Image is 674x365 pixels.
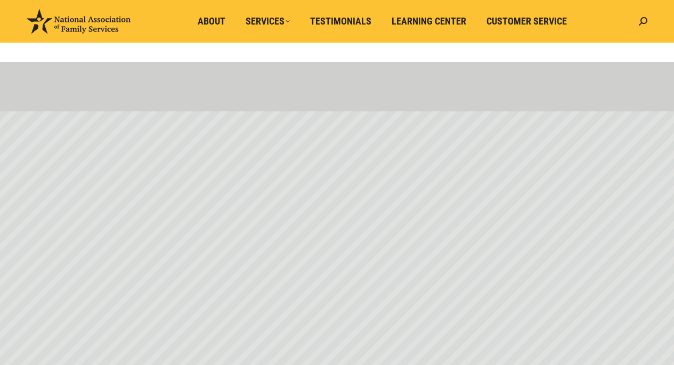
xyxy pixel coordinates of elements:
[27,9,131,34] img: National Association of Family Services
[479,11,574,31] a: Customer Service
[310,15,371,27] span: Testimonials
[190,11,233,31] a: About
[392,15,466,27] span: Learning Center
[198,15,225,27] span: About
[384,11,474,31] a: Learning Center
[246,15,290,27] span: Services
[486,15,567,27] span: Customer Service
[303,11,379,31] a: Testimonials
